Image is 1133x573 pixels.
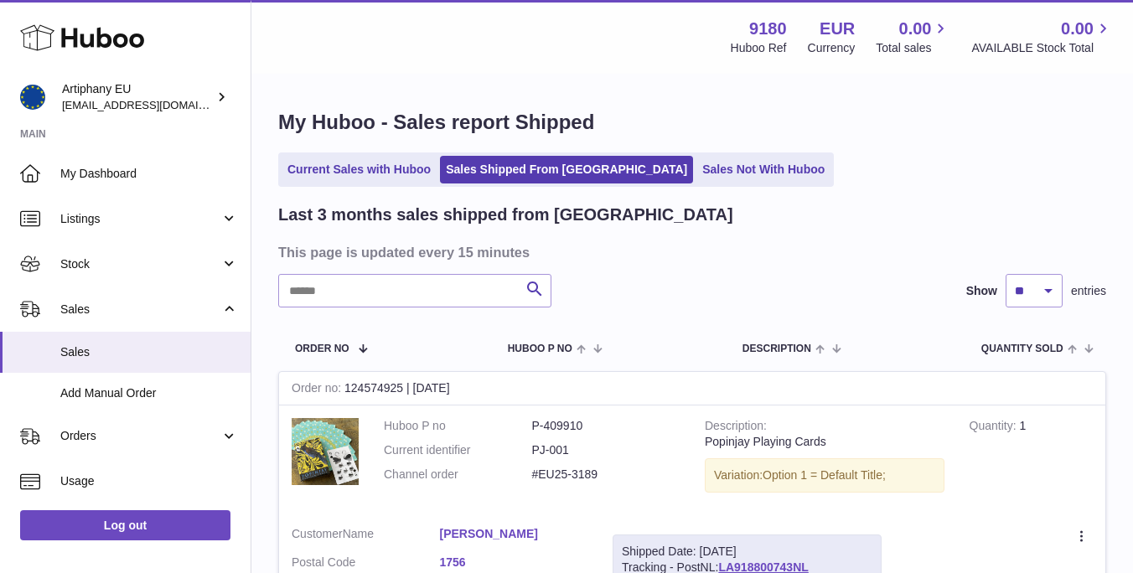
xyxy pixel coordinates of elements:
[876,40,950,56] span: Total sales
[60,256,220,272] span: Stock
[749,18,787,40] strong: 9180
[278,243,1102,261] h3: This page is updated every 15 minutes
[1061,18,1094,40] span: 0.00
[622,544,872,560] div: Shipped Date: [DATE]
[440,156,693,183] a: Sales Shipped From [GEOGRAPHIC_DATA]
[808,40,856,56] div: Currency
[532,418,680,434] dd: P-409910
[60,344,238,360] span: Sales
[705,419,767,436] strong: Description
[696,156,830,183] a: Sales Not With Huboo
[532,467,680,483] dd: #EU25-3189
[278,204,733,226] h2: Last 3 months sales shipped from [GEOGRAPHIC_DATA]
[532,442,680,458] dd: PJ-001
[292,527,343,540] span: Customer
[384,442,532,458] dt: Current identifier
[60,473,238,489] span: Usage
[282,156,437,183] a: Current Sales with Huboo
[62,81,213,113] div: Artiphany EU
[899,18,932,40] span: 0.00
[957,405,1105,514] td: 1
[731,40,787,56] div: Huboo Ref
[20,85,45,110] img: artiphany@artiphany.eu
[705,458,944,493] div: Variation:
[60,211,220,227] span: Listings
[60,428,220,444] span: Orders
[62,98,246,111] span: [EMAIL_ADDRESS][DOMAIN_NAME]
[384,467,532,483] dt: Channel order
[440,526,588,542] a: [PERSON_NAME]
[20,510,230,540] a: Log out
[966,283,997,299] label: Show
[292,418,359,485] img: 91801747736173.jpg
[60,302,220,317] span: Sales
[508,343,572,354] span: Huboo P no
[981,343,1063,354] span: Quantity Sold
[742,343,811,354] span: Description
[60,166,238,182] span: My Dashboard
[820,18,855,40] strong: EUR
[970,419,1020,436] strong: Quantity
[763,468,886,482] span: Option 1 = Default Title;
[971,18,1113,56] a: 0.00 AVAILABLE Stock Total
[60,385,238,401] span: Add Manual Order
[384,418,532,434] dt: Huboo P no
[295,343,349,354] span: Order No
[279,372,1105,405] div: 124574925 | [DATE]
[876,18,950,56] a: 0.00 Total sales
[971,40,1113,56] span: AVAILABLE Stock Total
[292,381,344,399] strong: Order no
[705,434,944,450] div: Popinjay Playing Cards
[1071,283,1106,299] span: entries
[292,526,440,546] dt: Name
[440,555,588,570] a: 1756
[278,109,1106,136] h1: My Huboo - Sales report Shipped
